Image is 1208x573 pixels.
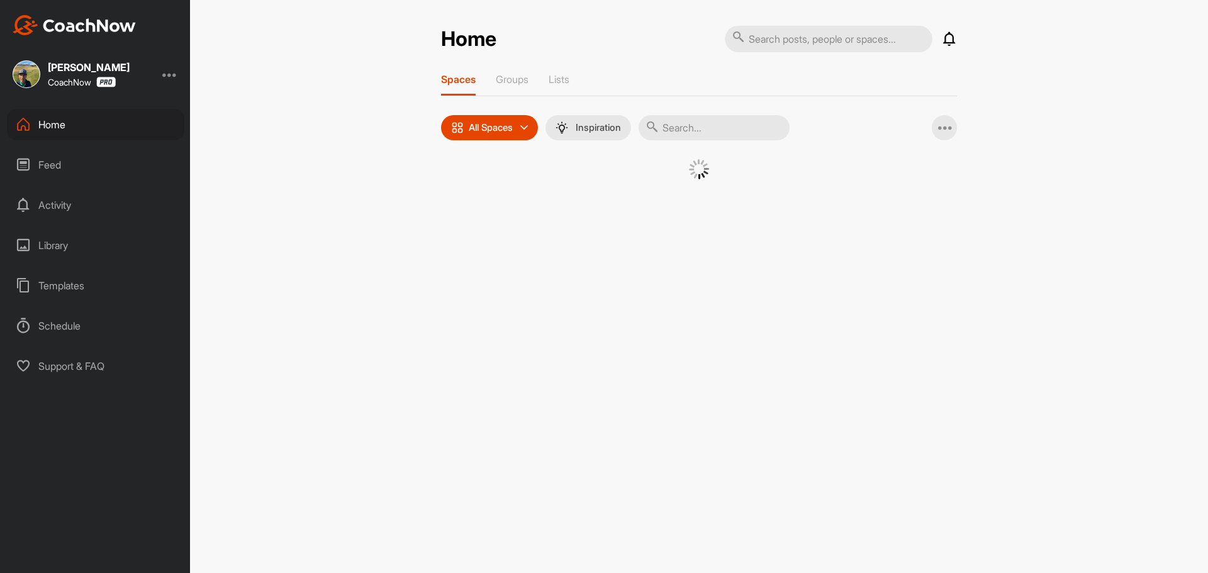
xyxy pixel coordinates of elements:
[549,73,569,86] p: Lists
[96,77,116,87] img: CoachNow Pro
[689,159,709,179] img: G6gVgL6ErOh57ABN0eRmCEwV0I4iEi4d8EwaPGI0tHgoAbU4EAHFLEQAh+QQFCgALACwIAA4AGAASAAAEbHDJSesaOCdk+8xg...
[576,123,621,133] p: Inspiration
[469,123,513,133] p: All Spaces
[7,270,184,301] div: Templates
[441,27,496,52] h2: Home
[7,189,184,221] div: Activity
[441,73,476,86] p: Spaces
[7,310,184,342] div: Schedule
[556,121,568,134] img: menuIcon
[639,115,790,140] input: Search...
[7,149,184,181] div: Feed
[7,230,184,261] div: Library
[7,350,184,382] div: Support & FAQ
[48,77,116,87] div: CoachNow
[48,62,130,72] div: [PERSON_NAME]
[7,109,184,140] div: Home
[13,15,136,35] img: CoachNow
[725,26,932,52] input: Search posts, people or spaces...
[451,121,464,134] img: icon
[13,60,40,88] img: square_c2829adac4335b692634f0afbf082353.jpg
[496,73,528,86] p: Groups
